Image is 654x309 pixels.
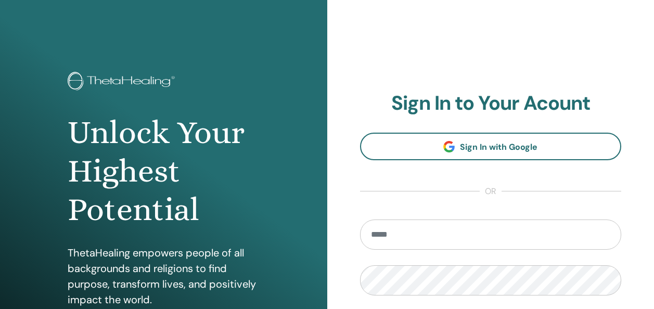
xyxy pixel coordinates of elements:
h2: Sign In to Your Acount [360,92,622,115]
p: ThetaHealing empowers people of all backgrounds and religions to find purpose, transform lives, a... [68,245,260,307]
a: Sign In with Google [360,133,622,160]
span: or [480,185,502,198]
h1: Unlock Your Highest Potential [68,113,260,229]
span: Sign In with Google [460,141,537,152]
